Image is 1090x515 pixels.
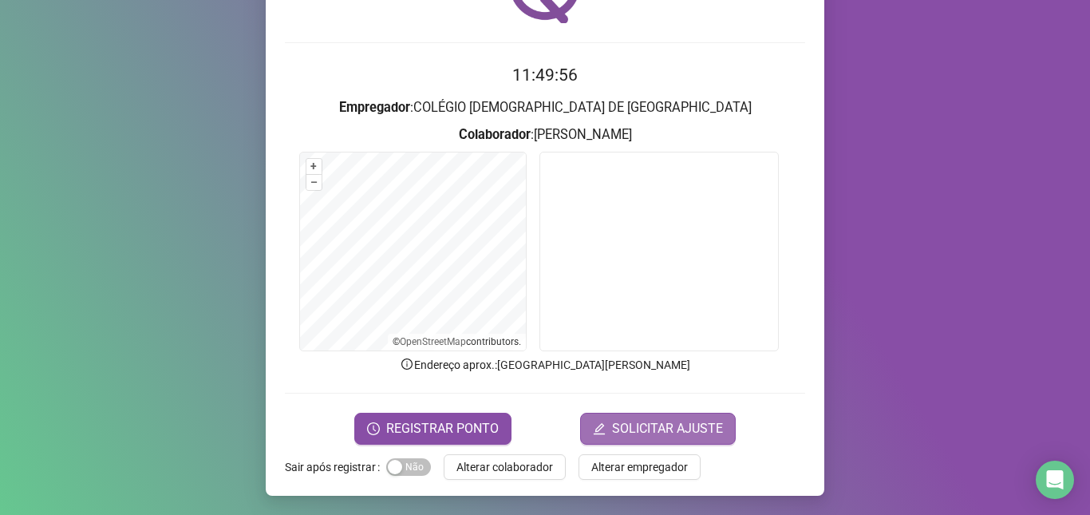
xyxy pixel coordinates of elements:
button: + [306,159,322,174]
button: – [306,175,322,190]
button: editSOLICITAR AJUSTE [580,413,736,445]
span: SOLICITAR AJUSTE [612,419,723,438]
a: OpenStreetMap [400,336,466,347]
span: Alterar empregador [591,458,688,476]
span: REGISTRAR PONTO [386,419,499,438]
div: Open Intercom Messenger [1036,461,1074,499]
label: Sair após registrar [285,454,386,480]
h3: : COLÉGIO [DEMOGRAPHIC_DATA] DE [GEOGRAPHIC_DATA] [285,97,805,118]
strong: Empregador [339,100,410,115]
span: clock-circle [367,422,380,435]
button: Alterar empregador [579,454,701,480]
span: info-circle [400,357,414,371]
li: © contributors. [393,336,521,347]
span: Alterar colaborador [456,458,553,476]
strong: Colaborador [459,127,531,142]
p: Endereço aprox. : [GEOGRAPHIC_DATA][PERSON_NAME] [285,356,805,374]
time: 11:49:56 [512,65,578,85]
span: edit [593,422,606,435]
button: REGISTRAR PONTO [354,413,511,445]
h3: : [PERSON_NAME] [285,125,805,145]
button: Alterar colaborador [444,454,566,480]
